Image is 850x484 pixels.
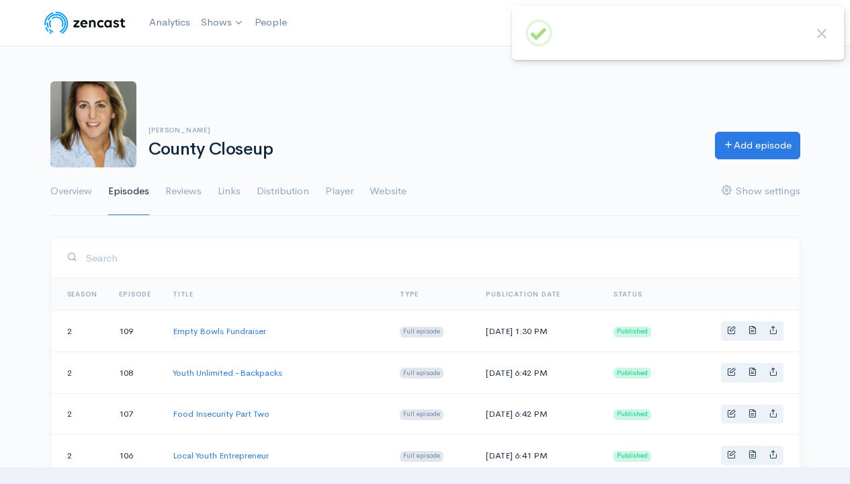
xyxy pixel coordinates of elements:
[257,167,309,216] a: Distribution
[119,290,151,298] a: Episode
[613,327,651,337] span: Published
[108,352,162,393] td: 108
[486,290,560,298] a: Publication date
[50,167,92,216] a: Overview
[148,126,699,134] h6: [PERSON_NAME]
[51,352,109,393] td: 2
[715,132,800,159] a: Add episode
[813,25,831,42] button: Close this dialog
[148,140,699,159] h1: County Closeup
[196,8,249,38] a: Shows
[108,393,162,435] td: 107
[51,311,109,352] td: 2
[108,435,162,477] td: 106
[165,167,202,216] a: Reviews
[67,290,98,298] a: Season
[721,446,783,465] div: Basic example
[144,8,196,37] a: Analytics
[722,167,800,216] a: Show settings
[325,167,353,216] a: Player
[721,321,783,341] div: Basic example
[108,167,149,216] a: Episodes
[475,352,602,393] td: [DATE] 6:42 PM
[173,450,269,461] a: Local Youth Entrepreneur
[173,408,269,419] a: Food Insecurity Part Two
[400,451,443,462] span: Full episode
[400,327,443,337] span: Full episode
[173,325,266,337] a: Empty Bowls Fundraiser
[400,290,419,298] a: Type
[613,451,651,462] span: Published
[42,9,128,36] img: ZenCast Logo
[218,167,241,216] a: Links
[475,393,602,435] td: [DATE] 6:42 PM
[721,405,783,424] div: Basic example
[721,363,783,382] div: Basic example
[613,409,651,420] span: Published
[249,8,292,37] a: People
[475,311,602,352] td: [DATE] 1:30 PM
[51,393,109,435] td: 2
[613,368,651,378] span: Published
[108,311,162,352] td: 109
[400,409,443,420] span: Full episode
[173,367,282,378] a: Youth Unlimited -Backpacks
[400,368,443,378] span: Full episode
[51,435,109,477] td: 2
[475,435,602,477] td: [DATE] 6:41 PM
[370,167,407,216] a: Website
[173,290,194,298] a: Title
[613,290,642,298] span: Status
[85,244,783,272] input: Search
